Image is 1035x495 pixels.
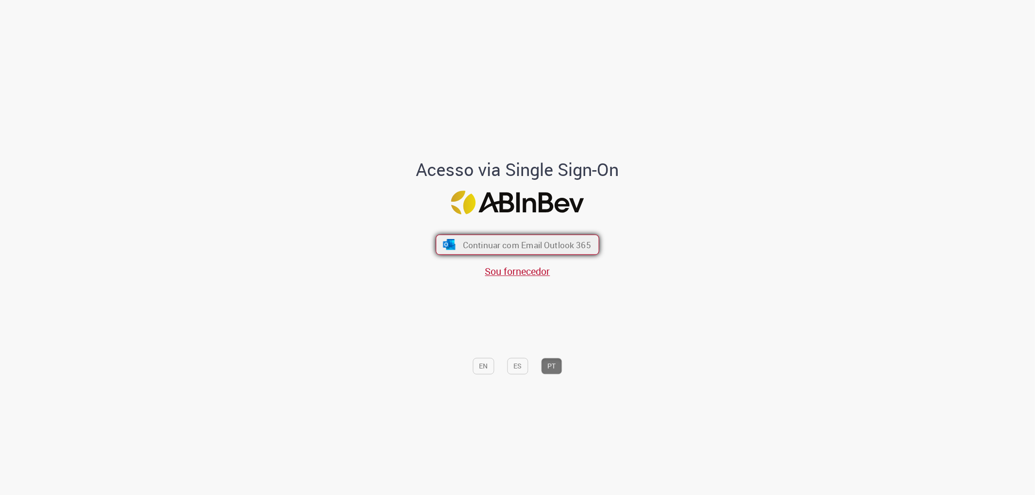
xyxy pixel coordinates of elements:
[436,234,599,255] button: ícone Azure/Microsoft 360 Continuar com Email Outlook 365
[442,239,456,250] img: ícone Azure/Microsoft 360
[508,358,528,374] button: ES
[542,358,562,374] button: PT
[451,191,584,215] img: Logo ABInBev
[485,265,550,278] a: Sou fornecedor
[383,160,652,179] h1: Acesso via Single Sign-On
[473,358,494,374] button: EN
[463,239,591,250] span: Continuar com Email Outlook 365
